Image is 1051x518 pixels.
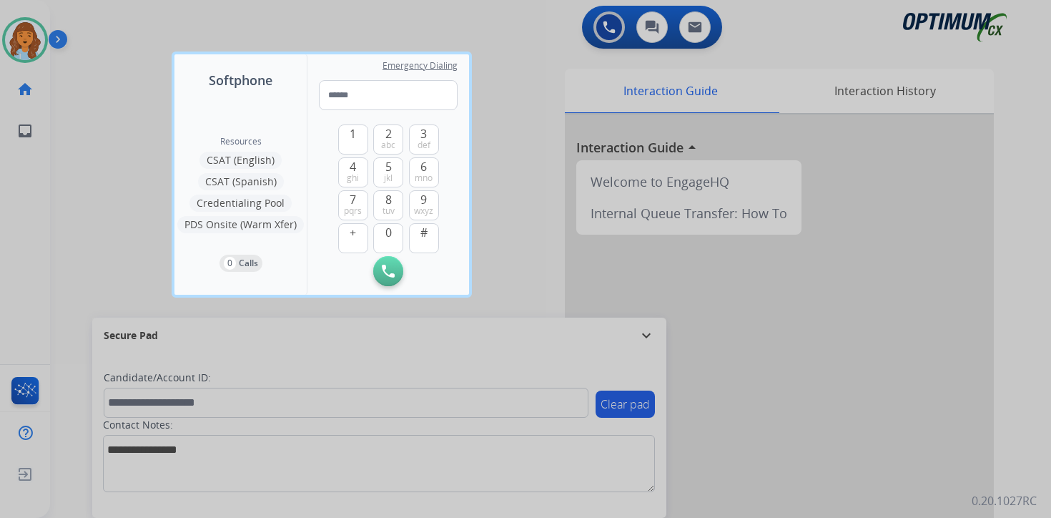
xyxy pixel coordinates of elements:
p: 0 [224,257,236,270]
span: 9 [420,191,427,208]
button: Credentialing Pool [189,195,292,212]
span: wxyz [414,205,433,217]
span: 3 [420,125,427,142]
span: 8 [385,191,392,208]
span: # [420,224,428,241]
span: Softphone [209,70,272,90]
button: 3def [409,124,439,155]
button: # [409,223,439,253]
button: + [338,223,368,253]
button: 0 [373,223,403,253]
button: 2abc [373,124,403,155]
span: mno [415,172,433,184]
button: 0Calls [219,255,262,272]
span: 1 [350,125,356,142]
span: def [418,140,430,151]
span: 2 [385,125,392,142]
span: Resources [220,136,262,147]
button: 6mno [409,157,439,187]
span: Emergency Dialing [383,60,458,72]
img: call-button [382,265,395,278]
span: 0 [385,224,392,241]
span: jkl [384,172,393,184]
button: 5jkl [373,157,403,187]
button: CSAT (Spanish) [198,173,284,190]
button: 7pqrs [338,190,368,220]
span: 5 [385,158,392,175]
p: Calls [239,257,258,270]
p: 0.20.1027RC [972,492,1037,509]
span: 4 [350,158,356,175]
button: PDS Onsite (Warm Xfer) [177,216,304,233]
span: 6 [420,158,427,175]
span: 7 [350,191,356,208]
span: abc [381,140,395,151]
span: tuv [383,205,395,217]
span: + [350,224,356,241]
button: 1 [338,124,368,155]
button: CSAT (English) [199,152,282,169]
button: 9wxyz [409,190,439,220]
button: 4ghi [338,157,368,187]
button: 8tuv [373,190,403,220]
span: ghi [347,172,359,184]
span: pqrs [344,205,362,217]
